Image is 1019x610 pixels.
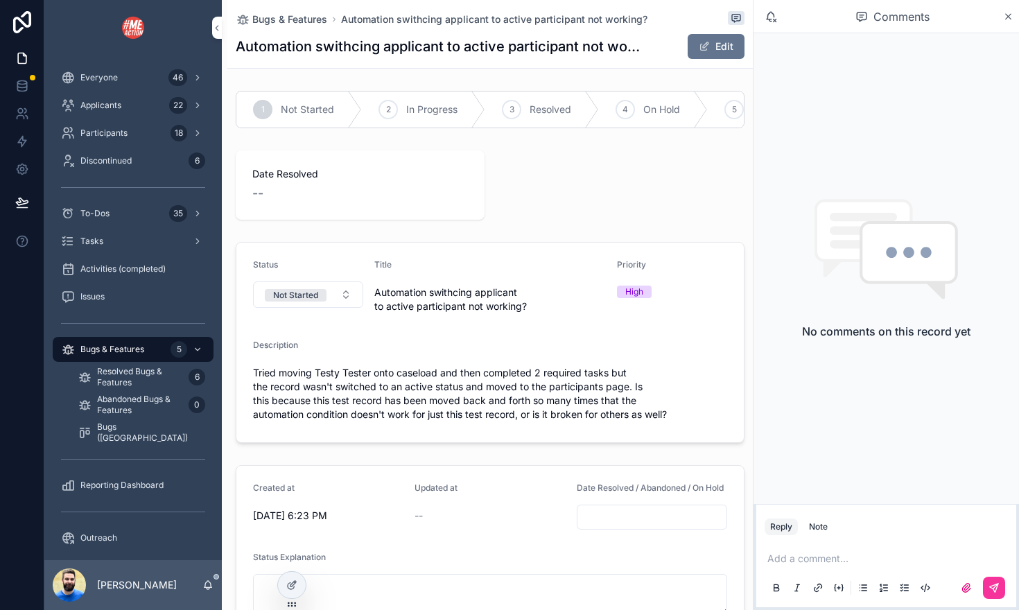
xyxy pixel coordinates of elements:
[189,369,205,385] div: 6
[625,286,643,298] div: High
[97,366,183,388] span: Resolved Bugs & Features
[97,394,183,416] span: Abandoned Bugs & Features
[252,12,327,26] span: Bugs & Features
[273,289,318,302] div: Not Started
[374,259,392,270] span: Title
[53,284,214,309] a: Issues
[236,37,641,56] h1: Automation swithcing applicant to active participant not working?
[617,259,646,270] span: Priority
[53,256,214,281] a: Activities (completed)
[415,509,423,523] span: --
[80,480,164,491] span: Reporting Dashboard
[732,104,737,115] span: 5
[80,291,105,302] span: Issues
[386,104,391,115] span: 2
[415,482,458,493] span: Updated at
[253,552,326,562] span: Status Explanation
[80,263,166,274] span: Activities (completed)
[281,103,334,116] span: Not Started
[374,286,606,313] span: Automation swithcing applicant to active participant not working?
[802,323,970,340] h2: No comments on this record yet
[80,155,132,166] span: Discontinued
[80,236,103,247] span: Tasks
[80,100,121,111] span: Applicants
[809,521,828,532] div: Note
[44,55,222,560] div: scrollable content
[53,473,214,498] a: Reporting Dashboard
[803,518,833,535] button: Note
[577,482,724,493] span: Date Resolved / Abandoned / On Hold
[53,525,214,550] a: Outreach
[252,184,263,203] span: --
[53,121,214,146] a: Participants18
[509,104,514,115] span: 3
[643,103,680,116] span: On Hold
[236,12,327,26] a: Bugs & Features
[189,397,205,413] div: 0
[53,337,214,362] a: Bugs & Features5
[261,104,265,115] span: 1
[80,344,144,355] span: Bugs & Features
[253,259,278,270] span: Status
[53,148,214,173] a: Discontinued6
[765,518,798,535] button: Reply
[253,482,295,493] span: Created at
[80,72,118,83] span: Everyone
[69,392,214,417] a: Abandoned Bugs & Features0
[873,8,930,25] span: Comments
[189,152,205,169] div: 6
[622,104,628,115] span: 4
[253,281,363,308] button: Select Button
[80,208,110,219] span: To-Dos
[171,341,187,358] div: 5
[97,578,177,592] p: [PERSON_NAME]
[53,201,214,226] a: To-Dos35
[253,509,403,523] span: [DATE] 6:23 PM
[169,97,187,114] div: 22
[80,532,117,543] span: Outreach
[53,65,214,90] a: Everyone46
[122,17,144,39] img: App logo
[169,205,187,222] div: 35
[530,103,571,116] span: Resolved
[69,420,214,445] a: Bugs ([GEOGRAPHIC_DATA])
[253,340,298,350] span: Description
[53,93,214,118] a: Applicants22
[406,103,458,116] span: In Progress
[80,128,128,139] span: Participants
[171,125,187,141] div: 18
[69,365,214,390] a: Resolved Bugs & Features6
[97,421,200,444] span: Bugs ([GEOGRAPHIC_DATA])
[168,69,187,86] div: 46
[688,34,744,59] button: Edit
[252,167,468,181] span: Date Resolved
[341,12,647,26] a: Automation swithcing applicant to active participant not working?
[253,366,727,421] span: Tried moving Testy Tester onto caseload and then completed 2 required tasks but the record wasn't...
[53,229,214,254] a: Tasks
